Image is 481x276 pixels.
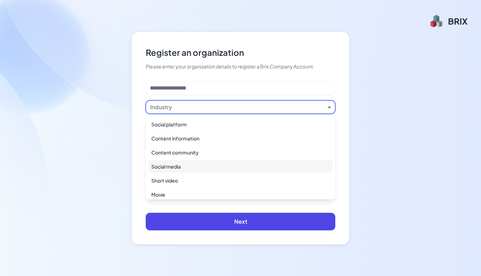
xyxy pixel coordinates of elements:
div: Content community [149,146,332,159]
div: BRIX [448,15,468,27]
div: Industry [150,103,172,111]
div: Short video [149,174,332,187]
div: Social media [149,160,332,173]
div: Please enter your organization details to register a Brix Company Account. [146,63,335,70]
button: Next [146,213,335,230]
span: Next [234,218,247,225]
div: Movie [149,188,332,201]
button: Industry [150,103,325,111]
div: Content information [149,132,332,145]
div: Register an organization [146,46,335,59]
div: Social platform [149,118,332,131]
